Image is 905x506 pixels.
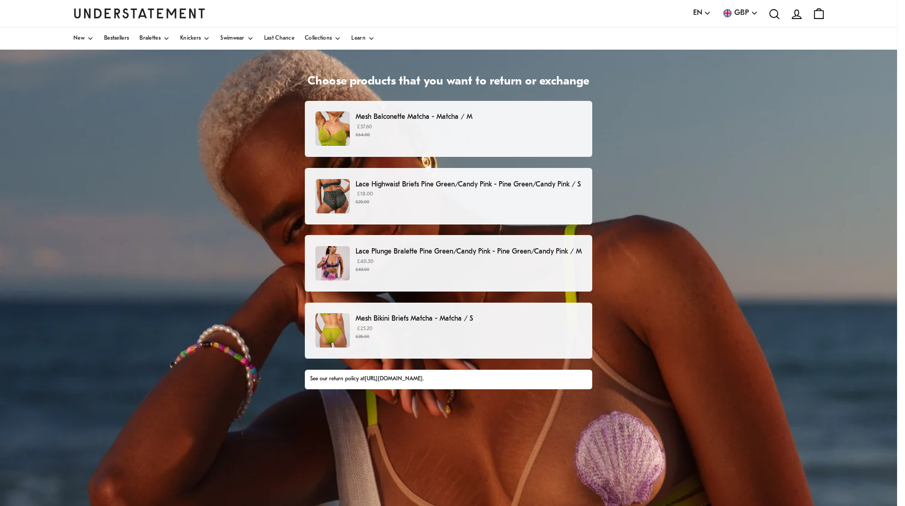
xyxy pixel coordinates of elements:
span: Last Chance [264,36,294,41]
span: Knickers [180,36,201,41]
button: GBP [722,7,758,19]
button: EN [693,7,711,19]
a: Knickers [180,27,210,50]
span: GBP [734,7,749,19]
span: Swimwear [220,36,244,41]
a: Bestsellers [104,27,129,50]
span: New [73,36,85,41]
a: New [73,27,94,50]
span: Bralettes [139,36,161,41]
span: Collections [305,36,332,41]
a: Collections [305,27,341,50]
a: Last Chance [264,27,294,50]
span: Learn [351,36,366,41]
a: Bralettes [139,27,170,50]
a: Swimwear [220,27,253,50]
a: Learn [351,27,375,50]
span: EN [693,7,702,19]
span: Bestsellers [104,36,129,41]
a: Understatement Homepage [73,8,206,18]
